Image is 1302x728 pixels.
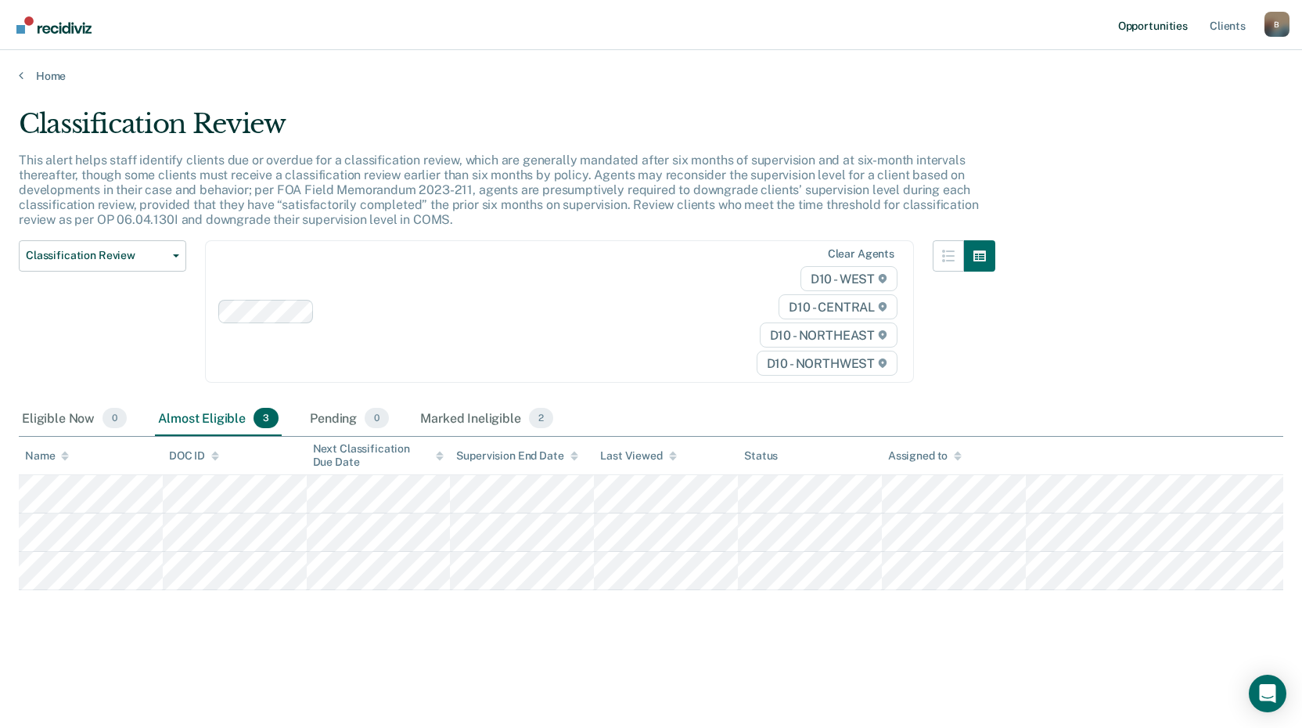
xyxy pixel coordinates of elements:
[1264,12,1289,37] button: Profile dropdown button
[1264,12,1289,37] div: B
[760,323,897,348] span: D10 - NORTHEAST
[417,402,556,436] div: Marked Ineligible2
[313,442,444,469] div: Next Classification Due Date
[19,153,978,228] p: This alert helps staff identify clients due or overdue for a classification review, which are gen...
[155,402,282,436] div: Almost Eligible3
[744,449,778,463] div: Status
[103,408,127,428] span: 0
[365,408,389,428] span: 0
[779,294,897,319] span: D10 - CENTRAL
[529,408,553,428] span: 2
[19,402,130,436] div: Eligible Now0
[25,449,69,463] div: Name
[456,449,577,463] div: Supervision End Date
[19,69,1283,83] a: Home
[888,449,962,463] div: Assigned to
[828,247,894,261] div: Clear agents
[169,449,219,463] div: DOC ID
[19,108,995,153] div: Classification Review
[600,449,676,463] div: Last Viewed
[307,402,392,436] div: Pending0
[1249,675,1286,712] div: Open Intercom Messenger
[757,351,897,376] span: D10 - NORTHWEST
[26,249,167,262] span: Classification Review
[16,16,92,34] img: Recidiviz
[19,240,186,272] button: Classification Review
[800,266,897,291] span: D10 - WEST
[254,408,279,428] span: 3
